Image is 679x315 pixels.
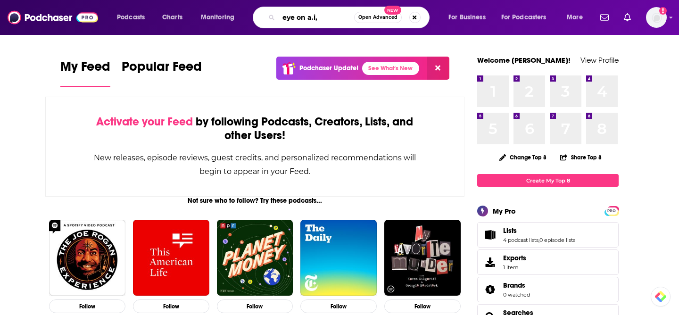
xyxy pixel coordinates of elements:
[201,11,234,24] span: Monitoring
[503,281,530,290] a: Brands
[262,7,439,28] div: Search podcasts, credits, & more...
[503,237,538,243] a: 4 podcast lists
[133,299,209,313] button: Follow
[384,220,461,296] img: My Favorite Murder with Karen Kilgariff and Georgia Hardstark
[501,11,547,24] span: For Podcasters
[117,11,145,24] span: Podcasts
[560,10,595,25] button: open menu
[646,7,667,28] button: Show profile menu
[60,58,110,80] span: My Feed
[659,7,667,15] svg: Add a profile image
[194,10,247,25] button: open menu
[122,58,202,87] a: Popular Feed
[480,228,499,241] a: Lists
[45,197,464,205] div: Not sure who to follow? Try these podcasts...
[358,15,397,20] span: Open Advanced
[448,11,486,24] span: For Business
[596,9,613,25] a: Show notifications dropdown
[503,264,526,271] span: 1 item
[93,151,417,178] div: New releases, episode reviews, guest credits, and personalized recommendations will begin to appe...
[217,299,293,313] button: Follow
[538,237,539,243] span: ,
[503,281,525,290] span: Brands
[503,226,517,235] span: Lists
[110,10,157,25] button: open menu
[646,7,667,28] span: Logged in as zhopson
[384,299,461,313] button: Follow
[567,11,583,24] span: More
[60,58,110,87] a: My Feed
[133,220,209,296] img: This American Life
[606,207,617,214] a: PRO
[493,207,516,216] div: My Pro
[539,237,575,243] a: 0 episode lists
[49,220,125,296] img: The Joe Rogan Experience
[477,249,619,275] a: Exports
[606,207,617,215] span: PRO
[503,254,526,262] span: Exports
[354,12,402,23] button: Open AdvancedNew
[384,6,401,15] span: New
[93,115,417,142] div: by following Podcasts, Creators, Lists, and other Users!
[477,222,619,248] span: Lists
[49,299,125,313] button: Follow
[494,151,552,163] button: Change Top 8
[156,10,188,25] a: Charts
[580,56,619,65] a: View Profile
[162,11,182,24] span: Charts
[620,9,635,25] a: Show notifications dropdown
[442,10,497,25] button: open menu
[122,58,202,80] span: Popular Feed
[503,291,530,298] a: 0 watched
[503,226,575,235] a: Lists
[495,10,560,25] button: open menu
[300,220,377,296] img: The Daily
[477,277,619,302] span: Brands
[279,10,354,25] input: Search podcasts, credits, & more...
[477,174,619,187] a: Create My Top 8
[477,56,571,65] a: Welcome [PERSON_NAME]!
[96,115,193,129] span: Activate your Feed
[646,7,667,28] img: User Profile
[8,8,98,26] img: Podchaser - Follow, Share and Rate Podcasts
[300,299,377,313] button: Follow
[480,256,499,269] span: Exports
[480,283,499,296] a: Brands
[362,62,419,75] a: See What's New
[299,64,358,72] p: Podchaser Update!
[560,148,602,166] button: Share Top 8
[217,220,293,296] img: Planet Money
